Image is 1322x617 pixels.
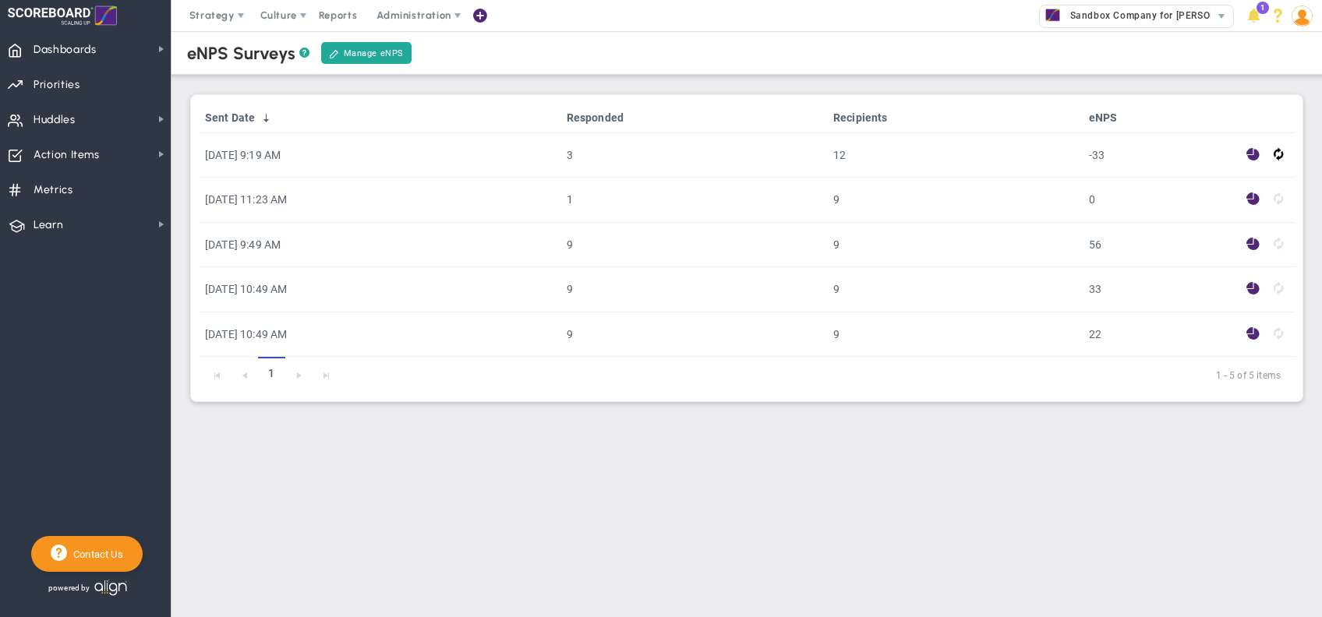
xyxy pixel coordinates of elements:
[1083,178,1240,222] td: 0
[1062,5,1253,26] span: Sandbox Company for [PERSON_NAME]
[199,178,560,222] td: [DATE] 11:23 AM
[560,267,827,312] td: 9
[34,139,100,171] span: Action Items
[260,9,297,21] span: Culture
[560,178,827,222] td: 1
[34,33,97,66] span: Dashboards
[827,312,1083,357] td: 9
[827,178,1083,222] td: 9
[34,69,80,101] span: Priorities
[376,9,451,21] span: Administration
[1274,284,1283,296] span: eNPS Survey is closed. Resend no longer available.
[34,174,73,206] span: Metrics
[560,223,827,267] td: 9
[1274,150,1283,162] span: Resend eNPS invitations to people that haven't yet responded.
[1257,2,1269,14] span: 1
[205,111,553,124] a: Sent Date
[827,133,1083,178] td: 12
[1043,5,1062,25] img: 32671.Company.photo
[1083,312,1240,357] td: 22
[1083,133,1240,178] td: -33
[1274,329,1283,341] span: eNPS Survey is closed. Resend no longer available.
[560,133,827,178] td: 3
[34,104,76,136] span: Huddles
[1083,223,1240,267] td: 56
[258,357,285,390] span: 1
[827,267,1083,312] td: 9
[199,267,560,312] td: [DATE] 10:49 AM
[34,209,63,242] span: Learn
[67,548,123,560] span: Contact Us
[827,223,1083,267] td: 9
[187,43,309,64] div: eNPS Surveys
[199,312,560,357] td: [DATE] 10:49 AM
[31,576,192,600] div: Powered by Align
[199,133,560,178] td: [DATE] 9:19 AM
[199,223,560,267] td: [DATE] 9:49 AM
[189,9,235,21] span: Strategy
[560,312,827,357] td: 9
[1089,111,1234,124] a: eNPS
[1292,5,1313,26] img: 86643.Person.photo
[1211,5,1233,27] span: select
[1274,239,1283,252] span: eNPS Survey is closed. Resend no longer available.
[321,42,412,64] a: Manage eNPS
[833,111,1076,124] a: Recipients
[1083,267,1240,312] td: 33
[1274,194,1283,206] span: eNPS Survey is closed. Resend no longer available.
[567,111,821,124] a: Responded
[349,366,1281,385] span: 1 - 5 of 5 items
